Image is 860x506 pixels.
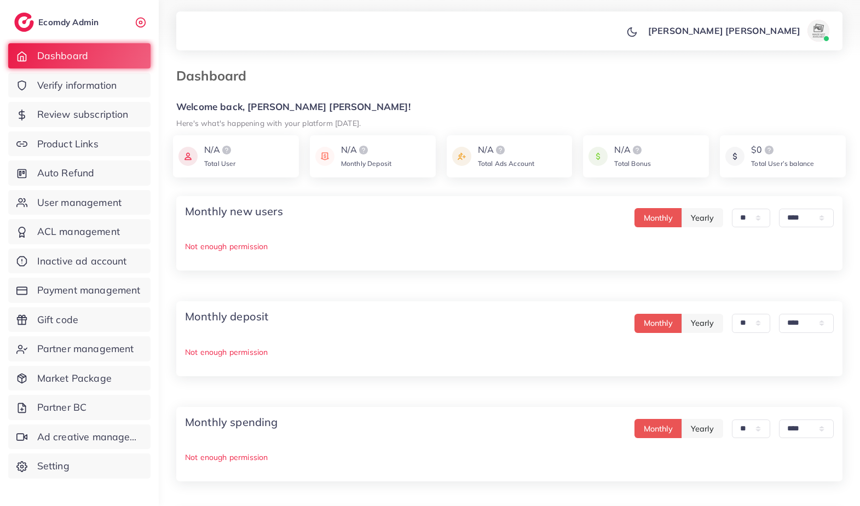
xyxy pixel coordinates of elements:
[37,137,99,151] span: Product Links
[185,310,268,323] h4: Monthly deposit
[185,205,283,218] h4: Monthly new users
[37,225,120,239] span: ACL management
[185,451,834,464] p: Not enough permission
[14,13,101,32] a: logoEcomdy Admin
[8,73,151,98] a: Verify information
[315,143,334,169] img: icon payment
[8,102,151,127] a: Review subscription
[8,453,151,479] a: Setting
[8,219,151,244] a: ACL management
[634,419,682,438] button: Monthly
[37,49,88,63] span: Dashboard
[204,159,236,168] span: Total User
[807,20,829,42] img: avatar
[37,430,142,444] span: Ad creative management
[8,395,151,420] a: Partner BC
[642,20,834,42] a: [PERSON_NAME] [PERSON_NAME]avatar
[682,419,723,438] button: Yearly
[176,101,842,113] h5: Welcome back, [PERSON_NAME] [PERSON_NAME]!
[478,159,535,168] span: Total Ads Account
[37,166,95,180] span: Auto Refund
[8,160,151,186] a: Auto Refund
[8,366,151,391] a: Market Package
[37,459,70,473] span: Setting
[614,143,651,157] div: N/A
[341,159,391,168] span: Monthly Deposit
[38,17,101,27] h2: Ecomdy Admin
[8,131,151,157] a: Product Links
[185,346,834,359] p: Not enough permission
[204,143,236,157] div: N/A
[341,143,391,157] div: N/A
[8,278,151,303] a: Payment management
[682,208,723,227] button: Yearly
[220,143,233,157] img: logo
[634,208,682,227] button: Monthly
[725,143,744,169] img: icon payment
[8,249,151,274] a: Inactive ad account
[751,143,814,157] div: $0
[37,107,129,122] span: Review subscription
[614,159,651,168] span: Total Bonus
[37,254,127,268] span: Inactive ad account
[8,424,151,450] a: Ad creative management
[494,143,507,157] img: logo
[8,307,151,332] a: Gift code
[37,400,87,415] span: Partner BC
[634,314,682,333] button: Monthly
[176,68,255,84] h3: Dashboard
[178,143,198,169] img: icon payment
[588,143,608,169] img: icon payment
[37,283,141,297] span: Payment management
[37,371,112,386] span: Market Package
[8,190,151,215] a: User management
[176,118,361,128] small: Here's what's happening with your platform [DATE].
[37,313,78,327] span: Gift code
[452,143,471,169] img: icon payment
[357,143,370,157] img: logo
[8,43,151,68] a: Dashboard
[185,416,278,429] h4: Monthly spending
[751,159,814,168] span: Total User’s balance
[682,314,723,333] button: Yearly
[763,143,776,157] img: logo
[185,240,834,253] p: Not enough permission
[14,13,34,32] img: logo
[37,78,117,93] span: Verify information
[631,143,644,157] img: logo
[37,342,134,356] span: Partner management
[478,143,535,157] div: N/A
[648,24,800,37] p: [PERSON_NAME] [PERSON_NAME]
[8,336,151,361] a: Partner management
[37,196,122,210] span: User management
